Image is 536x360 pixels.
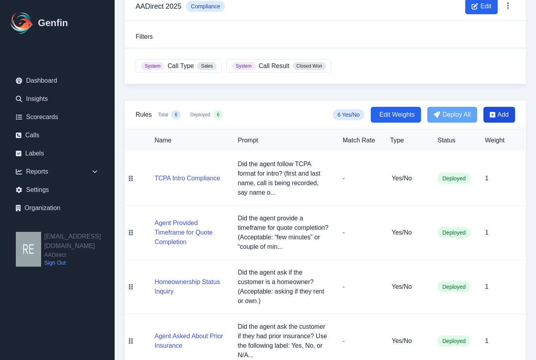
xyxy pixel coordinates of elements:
[155,174,220,183] button: TCPA Intro Compliance
[438,281,470,292] span: Deployed
[175,112,177,118] span: 6
[9,10,35,36] img: Logo
[9,200,105,216] a: Organization
[9,127,105,143] a: Calls
[44,259,115,267] a: Sign Out
[392,174,425,183] h5: Yes/No
[16,232,41,267] img: resqueda@aadirect.com
[155,218,225,247] button: Agent Provided Timeframe for Quote Completion
[137,129,231,152] th: Name
[44,232,115,251] h2: [EMAIL_ADDRESS][DOMAIN_NAME]
[141,62,164,70] span: System
[343,336,377,346] p: -
[168,61,194,71] span: Call Type
[431,129,479,152] th: Status
[485,229,489,236] span: 1
[498,110,509,119] span: Add
[238,159,330,197] p: Did the agent follow TCPA format for intro? (first and last name, call is being recorded, say nam...
[155,332,225,351] button: Agent Asked About Prior Insurance
[9,109,105,125] a: Scorecards
[485,337,489,344] span: 1
[155,175,220,182] a: TCPA Intro Compliance
[438,227,470,238] span: Deployed
[231,129,336,152] th: Prompt
[442,110,470,119] span: Deploy All
[343,228,377,237] p: -
[293,62,326,70] span: Closed Won
[379,110,415,119] span: Edit Weights
[136,32,515,42] h3: Filters
[38,17,68,29] h1: Genfin
[371,107,421,123] button: Edit Weights
[197,62,217,70] span: Sales
[479,129,526,152] th: Weight
[155,277,225,296] button: Homeownership Status Inquiry
[155,288,225,295] a: Homeownership Status Inquiry
[9,146,105,161] a: Labels
[190,112,210,118] span: Deployed
[438,173,470,184] span: Deployed
[480,2,491,11] span: Edit
[238,322,330,360] p: Did the agent ask the customer if they had prior insurance? Use the following label: Yes, No, or ...
[9,91,105,107] a: Insights
[343,282,377,292] p: -
[483,107,515,123] button: Add
[9,182,105,198] a: Settings
[427,107,477,123] button: Deploy All
[485,283,489,290] span: 1
[438,335,470,347] span: Deployed
[186,1,225,12] span: Compliance
[44,251,115,259] span: AADirect
[392,228,425,237] h5: Yes/No
[343,174,377,183] p: -
[155,239,225,245] a: Agent Provided Timeframe for Quote Completion
[238,214,330,252] p: Did the agent provide a timeframe for quote completion? (Acceptable: “few minutes” or “couple of ...
[485,175,489,182] span: 1
[392,336,425,346] h5: Yes/No
[9,164,105,180] div: Reports
[136,110,152,119] h3: Rules
[158,112,168,118] span: Total
[333,109,364,120] span: 6 Yes/No
[217,112,220,118] span: 6
[392,282,425,292] h5: Yes/No
[384,129,431,152] th: Type
[9,73,105,89] a: Dashboard
[136,1,181,12] h3: AADirect 2025
[238,268,330,306] p: Did the agent ask if the customer is a homeowner? (Acceptable: asking if they rent or own.)
[336,129,384,152] th: Match Rate
[155,342,225,349] a: Agent Asked About Prior Insurance
[232,62,255,70] span: System
[259,61,289,71] span: Call Result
